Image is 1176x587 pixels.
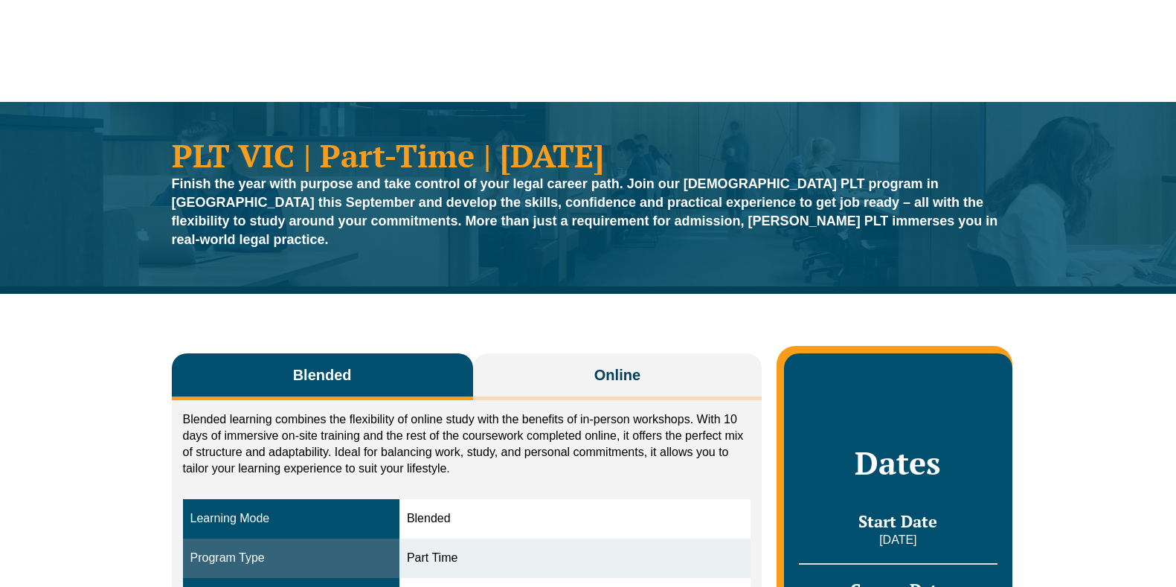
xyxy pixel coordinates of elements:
[407,510,743,527] div: Blended
[594,365,640,385] span: Online
[172,139,1005,171] h1: PLT VIC | Part-Time | [DATE]
[190,510,392,527] div: Learning Mode
[190,550,392,567] div: Program Type
[293,365,352,385] span: Blended
[858,510,937,532] span: Start Date
[172,176,998,247] strong: Finish the year with purpose and take control of your legal career path. Join our [DEMOGRAPHIC_DA...
[799,532,997,548] p: [DATE]
[407,550,743,567] div: Part Time
[183,411,751,477] p: Blended learning combines the flexibility of online study with the benefits of in-person workshop...
[799,444,997,481] h2: Dates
